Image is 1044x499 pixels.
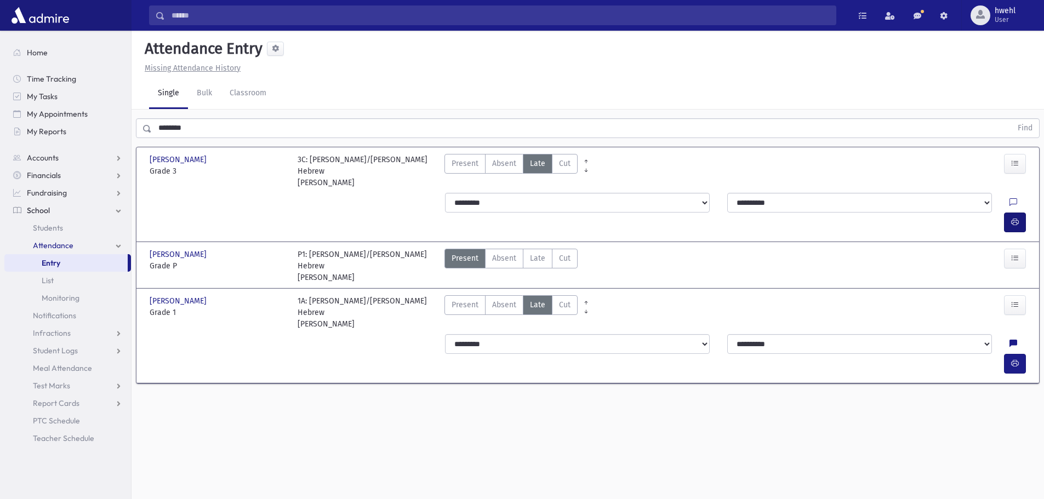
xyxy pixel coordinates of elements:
span: Cut [559,158,571,169]
a: My Tasks [4,88,131,105]
div: 3C: [PERSON_NAME]/[PERSON_NAME] Hebrew [PERSON_NAME] [298,154,435,188]
a: Infractions [4,324,131,342]
a: Monitoring [4,289,131,307]
span: Meal Attendance [33,363,92,373]
span: Time Tracking [27,74,76,84]
div: AttTypes [444,295,578,330]
span: Present [452,253,478,264]
span: List [42,276,54,285]
span: Infractions [33,328,71,338]
span: hwehl [995,7,1016,15]
div: P1: [PERSON_NAME]/[PERSON_NAME] Hebrew [PERSON_NAME] [298,249,435,283]
span: Grade P [150,260,287,272]
span: My Tasks [27,91,58,101]
button: Find [1011,119,1039,137]
a: Entry [4,254,128,272]
span: Attendance [33,240,73,250]
span: Present [452,299,478,311]
span: Late [530,299,545,311]
span: School [27,205,50,215]
span: Monitoring [42,293,79,303]
a: Notifications [4,307,131,324]
div: AttTypes [444,154,578,188]
span: Report Cards [33,398,79,408]
a: Bulk [188,78,221,109]
a: Teacher Schedule [4,429,131,447]
span: Late [530,158,545,169]
span: User [995,15,1016,24]
span: Present [452,158,478,169]
span: Fundraising [27,188,67,198]
span: Home [27,48,48,58]
a: My Appointments [4,105,131,123]
a: Student Logs [4,342,131,359]
span: [PERSON_NAME] [150,154,209,165]
div: 1A: [PERSON_NAME]/[PERSON_NAME] Hebrew [PERSON_NAME] [298,295,435,330]
span: Cut [559,253,571,264]
a: Students [4,219,131,237]
a: Single [149,78,188,109]
a: Home [4,44,131,61]
a: Classroom [221,78,275,109]
a: School [4,202,131,219]
img: AdmirePro [9,4,72,26]
span: Entry [42,258,60,268]
input: Search [165,5,836,25]
span: Grade 1 [150,307,287,318]
span: [PERSON_NAME] [150,295,209,307]
h5: Attendance Entry [140,39,263,58]
span: Absent [492,158,516,169]
span: PTC Schedule [33,416,80,426]
a: List [4,272,131,289]
span: Teacher Schedule [33,433,94,443]
span: [PERSON_NAME] [150,249,209,260]
span: Test Marks [33,381,70,391]
a: My Reports [4,123,131,140]
span: My Appointments [27,109,88,119]
span: Student Logs [33,346,78,355]
span: Financials [27,170,61,180]
span: Absent [492,299,516,311]
div: AttTypes [444,249,578,283]
span: Absent [492,253,516,264]
a: Time Tracking [4,70,131,88]
span: Late [530,253,545,264]
span: Grade 3 [150,165,287,177]
a: Missing Attendance History [140,64,241,73]
span: Students [33,223,63,233]
span: Cut [559,299,571,311]
a: Attendance [4,237,131,254]
a: Financials [4,167,131,184]
a: Meal Attendance [4,359,131,377]
u: Missing Attendance History [145,64,241,73]
a: Report Cards [4,394,131,412]
a: PTC Schedule [4,412,131,429]
span: Accounts [27,153,59,163]
a: Fundraising [4,184,131,202]
a: Accounts [4,149,131,167]
span: Notifications [33,311,76,320]
a: Test Marks [4,377,131,394]
span: My Reports [27,127,66,136]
